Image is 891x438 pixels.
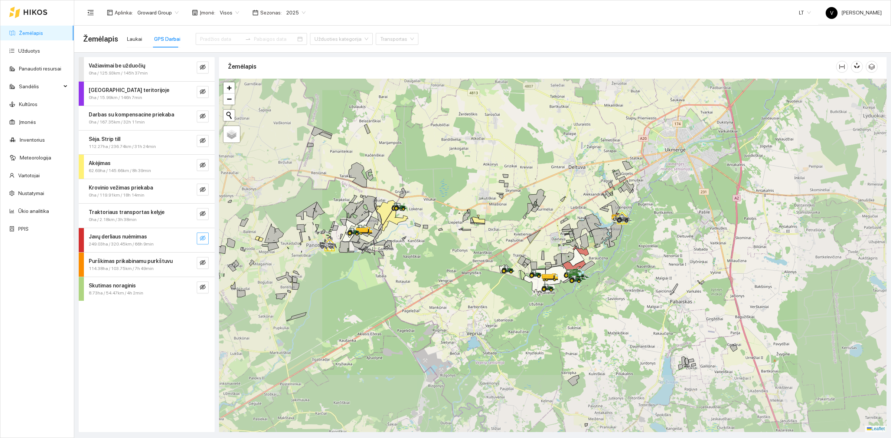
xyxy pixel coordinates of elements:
span: layout [107,10,113,16]
span: 0ha / 2.18km / 3h 38min [89,216,137,223]
a: Ūkio analitika [18,208,49,214]
div: Javų derliaus nuėmimas249.03ha / 320.45km / 66h 9mineye-invisible [79,228,215,252]
strong: Javų derliaus nuėmimas [89,234,147,240]
span: swap-right [245,36,251,42]
div: Laukai [127,35,142,43]
span: 0ha / 125.93km / 145h 37min [89,70,148,77]
span: eye-invisible [200,89,206,96]
span: 112.27ha / 236.74km / 31h 24min [89,143,156,150]
a: Užduotys [18,48,40,54]
div: Žemėlapis [228,56,836,77]
span: 0ha / 15.99km / 146h 7min [89,94,142,101]
span: eye-invisible [200,64,206,71]
span: Žemėlapis [83,33,118,45]
span: eye-invisible [200,113,206,120]
div: GPS Darbai [154,35,180,43]
span: eye-invisible [200,138,206,145]
span: eye-invisible [200,260,206,267]
button: eye-invisible [197,208,209,220]
button: eye-invisible [197,281,209,293]
span: LT [799,7,811,18]
strong: Purškimas prikabinamu purkštuvu [89,258,173,264]
button: eye-invisible [197,233,209,244]
span: column-width [836,64,848,70]
button: eye-invisible [197,111,209,122]
span: − [227,94,232,103]
span: V [830,7,833,19]
button: eye-invisible [197,159,209,171]
div: Krovinio vežimas priekaba0ha / 119.91km / 18h 14mineye-invisible [79,179,215,203]
span: calendar [252,10,258,16]
span: menu-fold [87,9,94,16]
strong: Važiavimai be užduočių [89,63,145,69]
a: Layers [223,126,240,142]
span: 8.73ha / 54.47km / 4h 2min [89,290,143,297]
a: Panaudoti resursai [19,66,61,72]
button: eye-invisible [197,257,209,269]
a: Nustatymai [18,190,44,196]
strong: Skutimas noraginis [89,283,136,289]
a: Žemėlapis [19,30,43,36]
span: eye-invisible [200,211,206,218]
button: menu-fold [83,5,98,20]
button: eye-invisible [197,62,209,73]
span: eye-invisible [200,187,206,194]
a: Zoom out [223,93,235,105]
div: Sėja. Strip till112.27ha / 236.74km / 31h 24mineye-invisible [79,131,215,155]
div: Traktoriaus transportas kelyje0ha / 2.18km / 3h 38mineye-invisible [79,204,215,228]
div: [GEOGRAPHIC_DATA] teritorijoje0ha / 15.99km / 146h 7mineye-invisible [79,82,215,106]
div: Purškimas prikabinamu purkštuvu114.38ha / 103.75km / 7h 49mineye-invisible [79,253,215,277]
strong: [GEOGRAPHIC_DATA] teritorijoje [89,87,169,93]
span: 249.03ha / 320.45km / 66h 9min [89,241,154,248]
span: Sezonas : [260,9,282,17]
a: Kultūros [19,101,37,107]
span: Įmonė : [200,9,215,17]
button: eye-invisible [197,184,209,195]
strong: Akėjimas [89,160,111,166]
button: column-width [836,61,848,73]
div: Skutimas noraginis8.73ha / 54.47km / 4h 2mineye-invisible [79,277,215,301]
span: Aplinka : [115,9,133,17]
div: Važiavimai be užduočių0ha / 125.93km / 145h 37mineye-invisible [79,57,215,81]
span: 62.69ha / 145.66km / 8h 39min [89,167,151,174]
span: Sandėlis [19,79,61,94]
button: Initiate a new search [223,110,235,121]
span: eye-invisible [200,235,206,242]
span: [PERSON_NAME] [826,10,882,16]
span: Visos [220,7,239,18]
strong: Darbas su kompensacine priekaba [89,112,174,118]
div: Darbas su kompensacine priekaba0ha / 167.35km / 32h 11mineye-invisible [79,106,215,130]
a: Meteorologija [20,155,51,161]
span: 0ha / 167.35km / 32h 11min [89,119,145,126]
input: Pradžios data [200,35,242,43]
span: 2025 [286,7,306,18]
span: 0ha / 119.91km / 18h 14min [89,192,144,199]
strong: Traktoriaus transportas kelyje [89,209,164,215]
span: to [245,36,251,42]
span: eye-invisible [200,162,206,169]
a: Inventorius [20,137,45,143]
a: Zoom in [223,82,235,93]
span: eye-invisible [200,284,206,291]
span: + [227,83,232,92]
a: Leaflet [867,426,885,431]
button: eye-invisible [197,86,209,98]
strong: Sėja. Strip till [89,136,120,142]
span: shop [192,10,198,16]
div: Akėjimas62.69ha / 145.66km / 8h 39mineye-invisible [79,155,215,179]
span: Groward Group [137,7,179,18]
a: Įmonės [19,119,36,125]
a: Vartotojai [18,172,40,178]
input: Pabaigos data [254,35,296,43]
span: 114.38ha / 103.75km / 7h 49min [89,265,154,272]
strong: Krovinio vežimas priekaba [89,185,153,191]
button: eye-invisible [197,135,209,147]
a: PPIS [18,226,29,232]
